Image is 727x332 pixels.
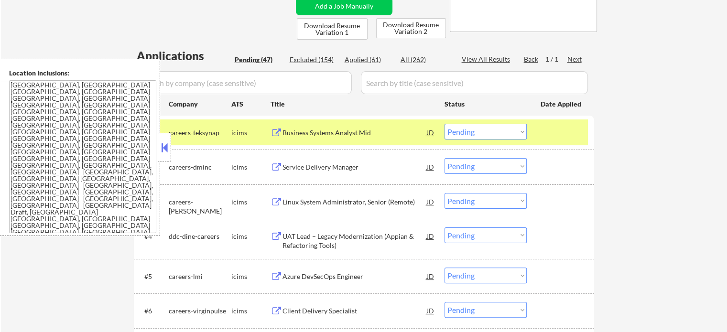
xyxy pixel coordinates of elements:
div: Business Systems Analyst Mid [282,128,427,138]
div: ATS [231,99,271,109]
div: careers-lmi [169,272,231,281]
div: Applications [137,50,231,62]
div: JD [426,193,435,210]
div: Back [524,54,539,64]
div: JD [426,227,435,245]
div: Location Inclusions: [9,68,156,78]
div: Status [445,95,527,112]
input: Search by company (case sensitive) [137,71,352,94]
div: #4 [144,232,161,241]
div: Title [271,99,435,109]
div: JD [426,268,435,285]
div: Linux System Administrator, Senior (Remote) [282,197,427,207]
div: #6 [144,306,161,316]
div: Date Applied [541,99,583,109]
div: Azure DevSecOps Engineer [282,272,427,281]
div: #5 [144,272,161,281]
div: Next [567,54,583,64]
div: JD [426,302,435,319]
div: icims [231,232,271,241]
div: careers-[PERSON_NAME] [169,197,231,216]
div: Applied (61) [345,55,392,64]
div: icims [231,306,271,316]
div: View All Results [462,54,513,64]
div: JD [426,124,435,141]
div: careers-virginpulse [169,306,231,316]
div: ddc-dine-careers [169,232,231,241]
div: icims [231,272,271,281]
div: careers-dminc [169,162,231,172]
div: icims [231,197,271,207]
div: Company [169,99,231,109]
div: 1 / 1 [545,54,567,64]
div: careers-teksynap [169,128,231,138]
div: icims [231,162,271,172]
div: Service Delivery Manager [282,162,427,172]
button: Download Resume Variation 1 [297,18,368,40]
button: Download Resume Variation 2 [376,18,446,38]
div: icims [231,128,271,138]
div: JD [426,158,435,175]
div: Pending (47) [235,55,282,64]
div: All (262) [401,55,448,64]
div: Client Delivery Specialist [282,306,427,316]
div: UAT Lead – Legacy Modernization (Appian & Refactoring Tools) [282,232,427,250]
input: Search by title (case sensitive) [361,71,588,94]
div: Excluded (154) [290,55,337,64]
